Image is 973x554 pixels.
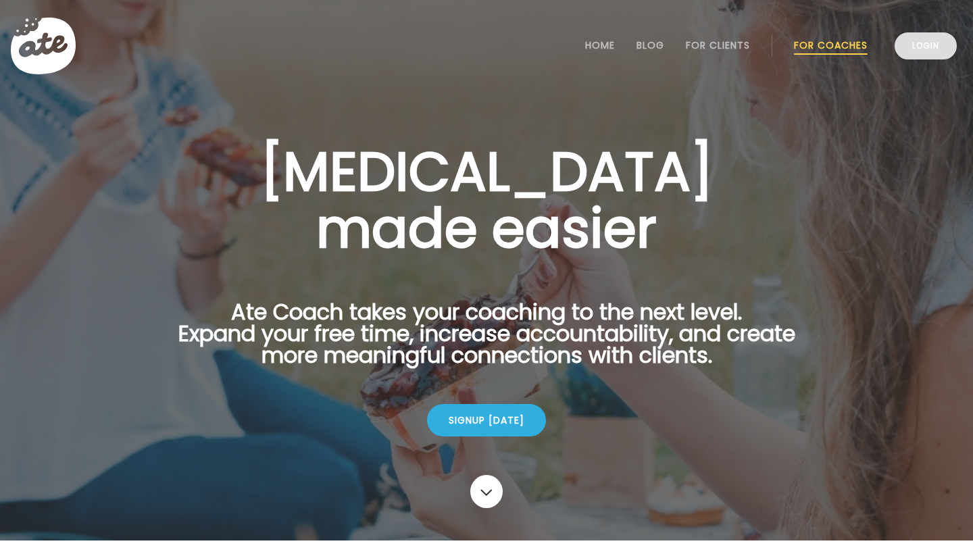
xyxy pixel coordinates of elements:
div: Signup [DATE] [427,404,546,436]
a: Blog [637,40,664,51]
p: Ate Coach takes your coaching to the next level. Expand your free time, increase accountability, ... [157,301,816,382]
a: Home [585,40,615,51]
a: For Clients [686,40,750,51]
a: For Coaches [794,40,868,51]
a: Login [895,32,957,59]
h1: [MEDICAL_DATA] made easier [157,143,816,257]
